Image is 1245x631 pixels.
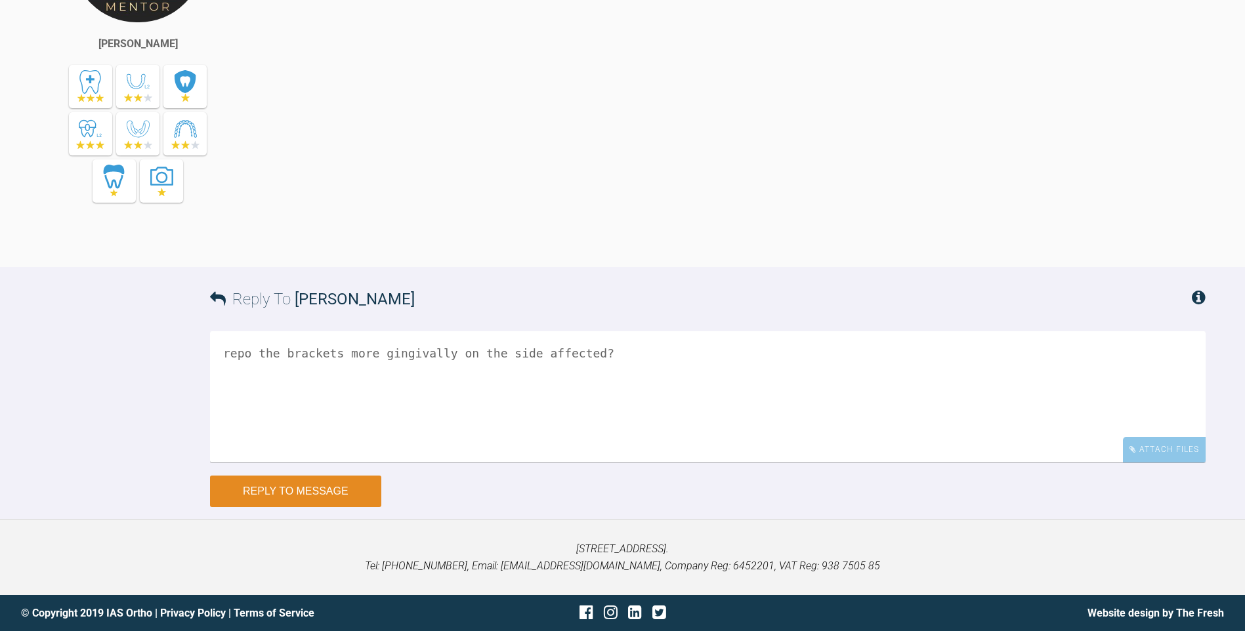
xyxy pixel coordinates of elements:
h3: Reply To [210,287,415,312]
a: Privacy Policy [160,607,226,619]
button: Reply to Message [210,476,381,507]
p: [STREET_ADDRESS]. Tel: [PHONE_NUMBER], Email: [EMAIL_ADDRESS][DOMAIN_NAME], Company Reg: 6452201,... [21,540,1224,574]
div: Attach Files [1123,437,1206,462]
a: Terms of Service [234,607,314,619]
span: [PERSON_NAME] [295,290,415,308]
div: [PERSON_NAME] [98,35,178,52]
a: Website design by The Fresh [1087,607,1224,619]
textarea: repo the brackets more gingivally on the side affected? [210,331,1206,462]
div: © Copyright 2019 IAS Ortho | | [21,605,422,622]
